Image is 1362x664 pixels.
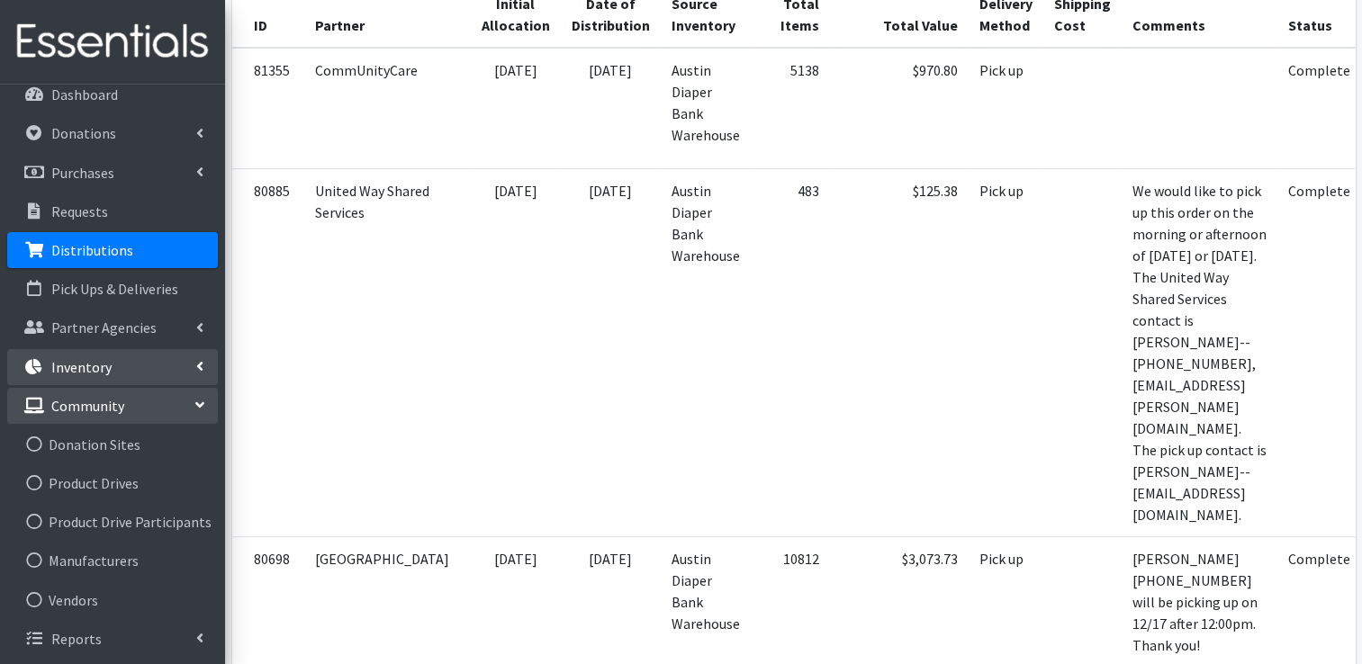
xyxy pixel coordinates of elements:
[7,12,218,72] img: HumanEssentials
[7,426,218,462] a: Donation Sites
[304,48,471,169] td: CommUnityCare
[304,168,471,536] td: United Way Shared Services
[1277,168,1361,536] td: Complete
[7,232,218,268] a: Distributions
[471,168,561,536] td: [DATE]
[7,193,218,229] a: Requests
[830,48,969,169] td: $970.80
[7,582,218,618] a: Vendors
[232,48,304,169] td: 81355
[51,358,112,376] p: Inventory
[51,85,118,103] p: Dashboard
[51,280,178,298] p: Pick Ups & Deliveries
[661,48,751,169] td: Austin Diaper Bank Warehouse
[7,621,218,657] a: Reports
[7,271,218,307] a: Pick Ups & Deliveries
[51,241,133,259] p: Distributions
[7,310,218,345] a: Partner Agencies
[969,48,1043,169] td: Pick up
[830,168,969,536] td: $125.38
[1277,48,1361,169] td: Complete
[7,155,218,191] a: Purchases
[661,168,751,536] td: Austin Diaper Bank Warehouse
[7,543,218,579] a: Manufacturers
[7,388,218,424] a: Community
[471,48,561,169] td: [DATE]
[51,630,102,648] p: Reports
[751,168,830,536] td: 483
[7,504,218,540] a: Product Drive Participants
[1122,168,1277,536] td: We would like to pick up this order on the morning or afternoon of [DATE] or [DATE]. The United W...
[51,319,157,336] p: Partner Agencies
[51,202,108,220] p: Requests
[751,48,830,169] td: 5138
[7,115,218,151] a: Donations
[561,48,661,169] td: [DATE]
[561,168,661,536] td: [DATE]
[969,168,1043,536] td: Pick up
[7,76,218,112] a: Dashboard
[7,465,218,501] a: Product Drives
[51,164,114,182] p: Purchases
[232,168,304,536] td: 80885
[7,349,218,385] a: Inventory
[51,124,116,142] p: Donations
[51,397,124,415] p: Community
